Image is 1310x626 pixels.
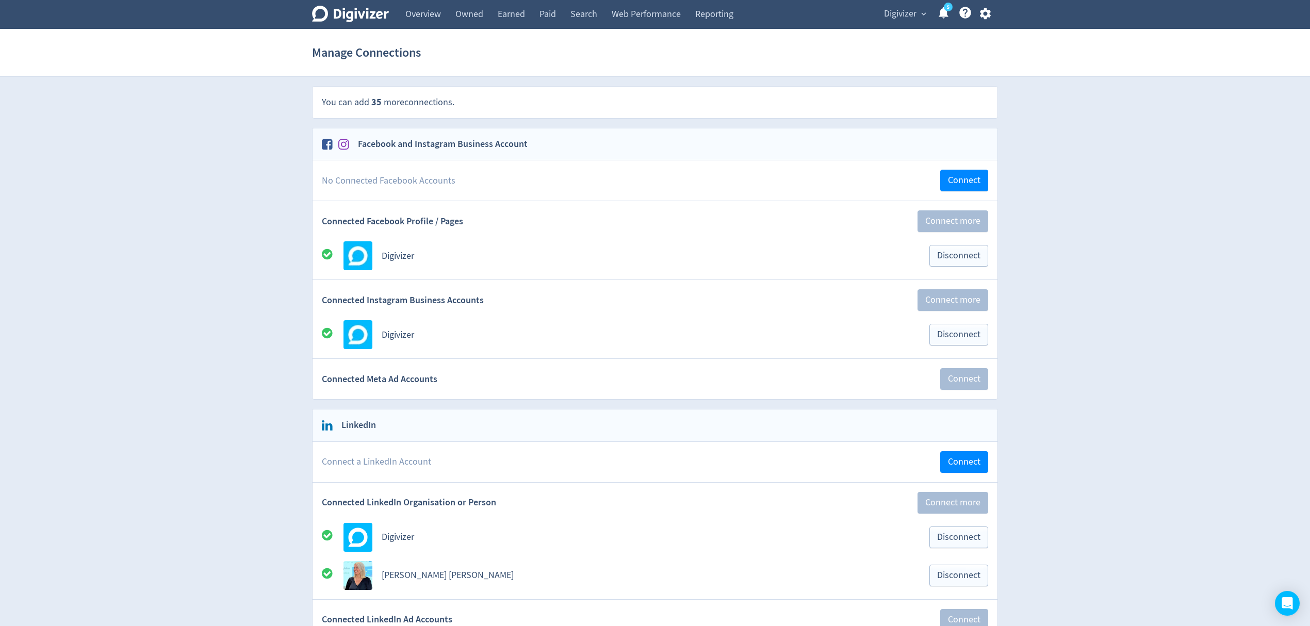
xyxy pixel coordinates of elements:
button: Disconnect [929,526,988,548]
span: Connect [948,457,980,467]
span: Connect a LinkedIn Account [322,455,431,468]
span: Connect [948,176,980,185]
a: 5 [944,3,953,11]
div: All good [322,567,343,583]
span: 35 [371,96,382,108]
span: Disconnect [937,571,980,580]
span: expand_more [919,9,928,19]
span: Connected LinkedIn Ad Accounts [322,613,452,626]
span: Digivizer [884,6,916,22]
div: All good [322,248,343,264]
span: Connect more [925,217,980,226]
h1: Manage Connections [312,36,421,69]
button: Connect more [918,492,988,514]
a: Digivizer [382,250,414,262]
span: Disconnect [937,533,980,542]
a: Digivizer [382,329,414,341]
div: Open Intercom Messenger [1275,591,1300,616]
button: Connect [940,170,988,191]
span: Connect more [925,295,980,305]
span: Disconnect [937,330,980,339]
span: You can add more connections . [322,96,454,108]
button: Disconnect [929,565,988,586]
button: Connect more [918,289,988,311]
text: 5 [947,4,949,11]
div: All good [322,529,343,545]
button: Connect [940,368,988,390]
span: Connected Instagram Business Accounts [322,294,484,307]
button: Connect more [918,210,988,232]
a: [PERSON_NAME] [PERSON_NAME] [382,569,514,581]
img: Avatar for Digivizer [343,241,372,270]
h2: Facebook and Instagram Business Account [351,138,528,151]
span: Connected LinkedIn Organisation or Person [322,496,496,509]
span: Connect [948,374,980,384]
div: All good [322,327,343,343]
img: Avatar for Digivizer [343,320,372,349]
button: Connect [940,451,988,473]
button: Disconnect [929,324,988,345]
span: Connect more [925,498,980,507]
img: Avatar for Emma Lo Russo [343,561,372,590]
span: Connected Meta Ad Accounts [322,373,437,386]
h2: LinkedIn [334,419,376,432]
span: Disconnect [937,251,980,260]
button: Disconnect [929,245,988,267]
a: Digivizer [382,531,414,543]
button: Digivizer [880,6,929,22]
span: Connect [948,615,980,624]
span: No Connected Facebook Accounts [322,174,455,187]
img: Avatar for Digivizer [343,523,372,552]
span: Connected Facebook Profile / Pages [322,215,463,228]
